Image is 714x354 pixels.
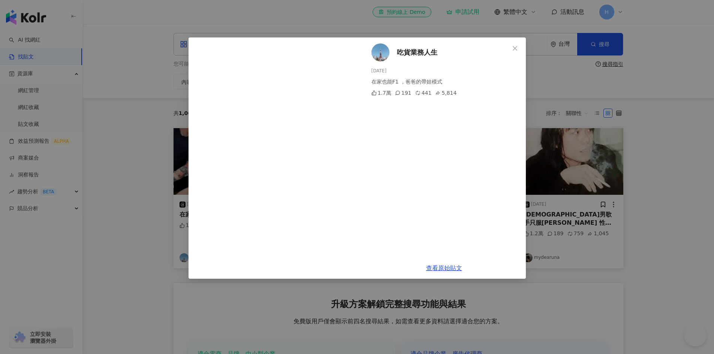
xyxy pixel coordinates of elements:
[371,78,520,86] div: 在家也能F1 ，爸爸的帶娃模式
[435,89,457,97] div: 5,814
[507,41,522,56] button: Close
[371,67,520,75] div: [DATE]
[426,264,462,272] a: 查看原始貼文
[415,89,432,97] div: 441
[371,43,389,61] img: KOL Avatar
[371,89,391,97] div: 1.7萬
[397,47,437,58] span: 吃貨業務人生
[371,43,509,61] a: KOL Avatar吃貨業務人生
[512,45,518,51] span: close
[395,89,412,97] div: 191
